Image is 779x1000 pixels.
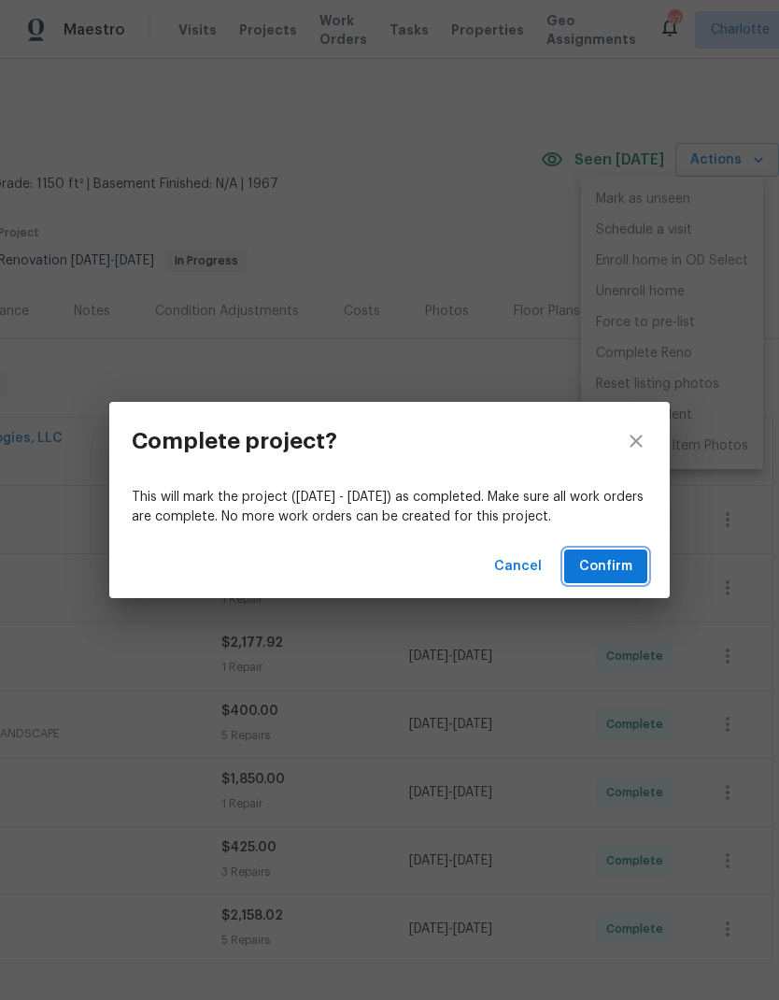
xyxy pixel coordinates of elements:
[602,402,670,480] button: close
[564,550,647,584] button: Confirm
[132,488,647,527] p: This will mark the project ([DATE] - [DATE]) as completed. Make sure all work orders are complete...
[494,555,542,579] span: Cancel
[132,428,337,454] h3: Complete project?
[487,550,549,584] button: Cancel
[579,555,632,579] span: Confirm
